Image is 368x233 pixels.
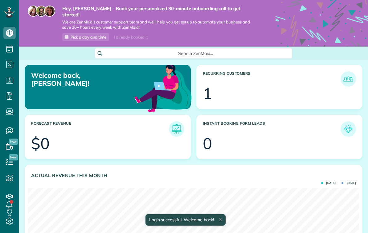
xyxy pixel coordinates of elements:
div: $0 [31,136,50,151]
div: 0 [203,136,212,151]
img: michelle-19f622bdf1676172e81f8f8fba1fb50e276960ebfe0243fe18214015130c80e4.jpg [44,6,55,17]
img: dashboard_welcome-42a62b7d889689a78055ac9021e634bf52bae3f8056760290aed330b23ab8690.png [133,58,193,118]
span: We are ZenMaid’s customer support team and we’ll help you get set up to automate your business an... [62,19,257,30]
span: [DATE] [321,181,336,185]
span: New [9,139,18,145]
span: [DATE] [341,181,356,185]
div: Login successful. Welcome back! [145,214,225,226]
h3: Forecast Revenue [31,121,169,137]
h3: Actual Revenue this month [31,173,356,178]
img: maria-72a9807cf96188c08ef61303f053569d2e2a8a1cde33d635c8a3ac13582a053d.jpg [28,6,39,17]
img: jorge-587dff0eeaa6aab1f244e6dc62b8924c3b6ad411094392a53c71c6c4a576187d.jpg [36,6,47,17]
div: 1 [203,86,212,101]
div: I already booked it [110,33,151,41]
span: New [9,154,18,160]
span: Pick a day and time [71,35,106,40]
a: Pick a day and time [62,33,109,41]
h3: Recurring Customers [203,71,341,87]
img: icon_forecast_revenue-8c13a41c7ed35a8dcfafea3cbb826a0462acb37728057bba2d056411b612bbbe.png [170,123,183,135]
img: icon_recurring_customers-cf858462ba22bcd05b5a5880d41d6543d210077de5bb9ebc9590e49fd87d84ed.png [342,73,354,85]
strong: Hey, [PERSON_NAME] - Book your personalized 30-minute onboarding call to get started! [62,6,257,18]
img: icon_form_leads-04211a6a04a5b2264e4ee56bc0799ec3eb69b7e499cbb523a139df1d13a81ae0.png [342,123,354,135]
p: Welcome back, [PERSON_NAME]! [31,71,138,88]
h3: Instant Booking Form Leads [203,121,341,137]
